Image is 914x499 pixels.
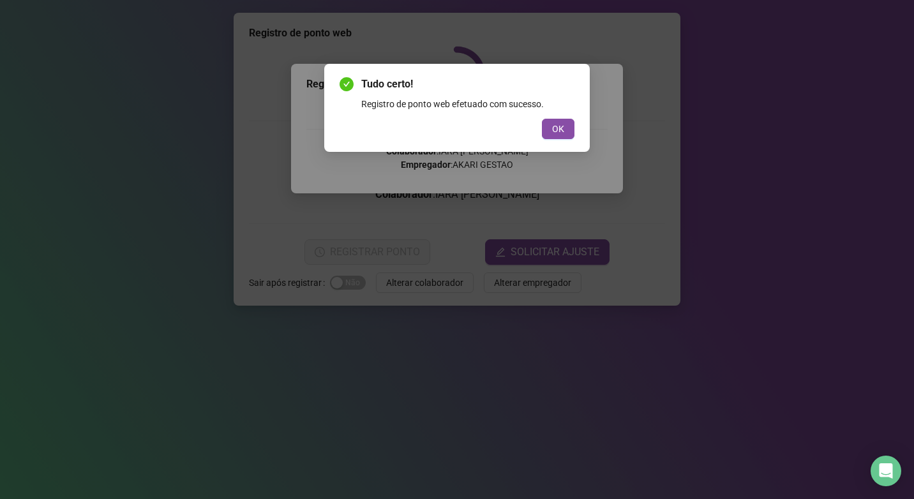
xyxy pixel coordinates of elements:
div: Registro de ponto web efetuado com sucesso. [361,97,574,111]
div: Open Intercom Messenger [871,456,901,486]
span: Tudo certo! [361,77,574,92]
span: OK [552,122,564,136]
button: OK [542,119,574,139]
span: check-circle [340,77,354,91]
